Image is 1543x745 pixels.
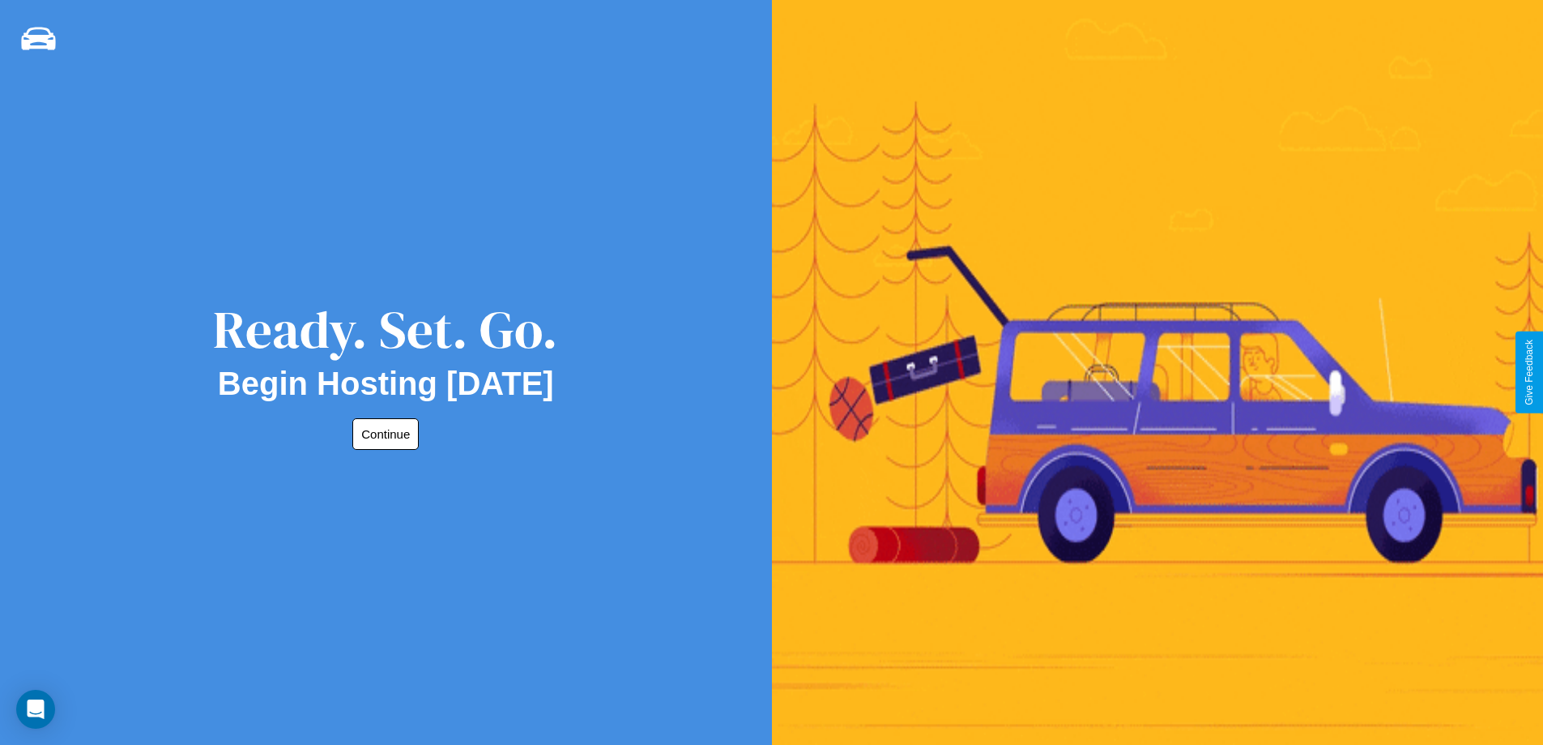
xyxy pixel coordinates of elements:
[1524,340,1535,405] div: Give Feedback
[352,418,419,450] button: Continue
[213,293,558,366] div: Ready. Set. Go.
[16,690,55,729] div: Open Intercom Messenger
[218,366,554,402] h2: Begin Hosting [DATE]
